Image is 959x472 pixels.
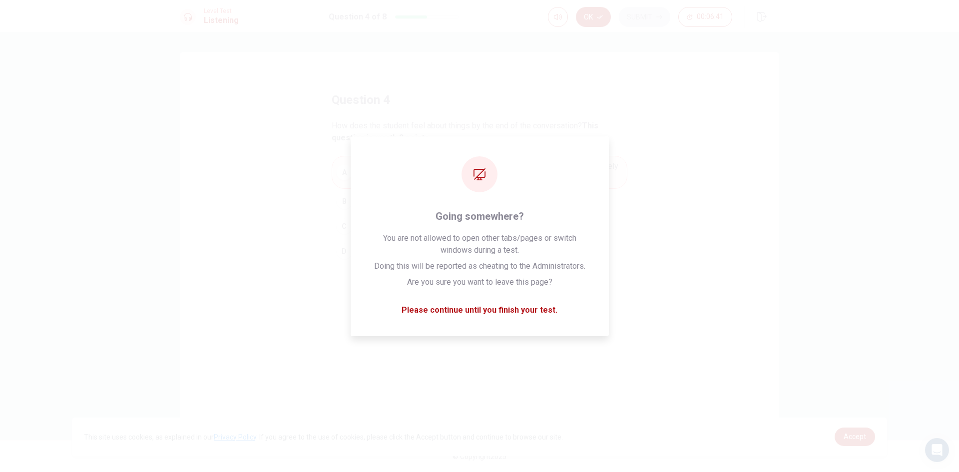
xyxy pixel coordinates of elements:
[678,7,732,27] button: 00:06:41
[204,14,239,26] h1: Listening
[332,120,627,144] span: How does the student feel about things by the end of the conversation?
[835,428,875,446] a: dismiss cookie message
[925,438,949,462] div: Open Intercom Messenger
[356,220,569,232] span: The student is annoyed and no longer wants to see the opera
[332,239,627,264] button: DThe student is incredibly happy that things have turned out this way
[204,7,239,14] span: Level Test
[329,11,387,23] h1: Question 4 of 8
[356,160,623,184] span: The student is determined to see the show no matter what, and is relatively optimistic
[214,433,256,441] a: Privacy Policy
[336,164,352,180] div: A
[844,433,866,441] span: Accept
[72,418,887,456] div: cookieconsent
[336,193,352,209] div: B
[697,13,724,21] span: 00:06:41
[332,156,627,189] button: AThe student is determined to see the show no matter what, and is relatively optimistic
[332,92,390,108] h4: question 4
[336,243,352,259] div: D
[453,453,506,461] span: © Copyright 2025
[356,195,568,207] span: The student is sad because she knows things won't work out
[576,7,611,27] button: Ok
[84,433,563,441] span: This site uses cookies, as explained in our . If you agree to the use of cookies, please click th...
[356,245,590,257] span: The student is incredibly happy that things have turned out this way
[332,214,627,239] button: CThe student is annoyed and no longer wants to see the opera
[336,218,352,234] div: C
[332,189,627,214] button: BThe student is sad because she knows things won't work out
